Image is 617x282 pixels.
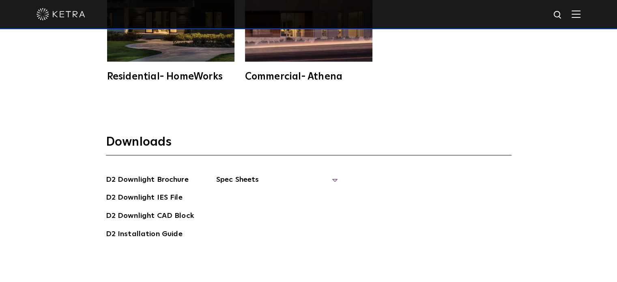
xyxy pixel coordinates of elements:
div: Commercial- Athena [245,72,372,82]
a: D2 Downlight IES File [106,192,183,205]
a: D2 Downlight Brochure [106,174,189,187]
h3: Downloads [106,134,512,155]
img: ketra-logo-2019-white [37,8,85,20]
a: D2 Installation Guide [106,228,183,241]
a: D2 Downlight CAD Block [106,210,194,223]
img: Hamburger%20Nav.svg [572,10,580,18]
span: Spec Sheets [216,174,338,192]
div: Residential- HomeWorks [107,72,234,82]
img: search icon [553,10,563,20]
